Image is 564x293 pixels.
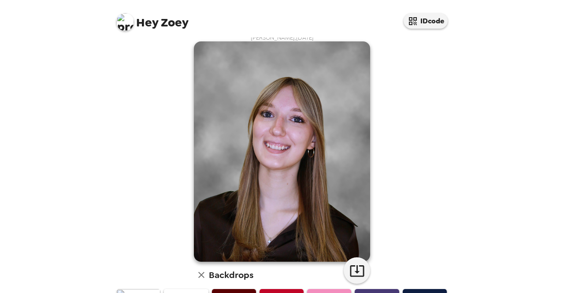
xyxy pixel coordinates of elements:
[194,41,370,262] img: user
[116,9,189,29] span: Zoey
[404,13,448,29] button: IDcode
[136,15,158,30] span: Hey
[209,268,253,282] h6: Backdrops
[251,34,314,41] span: [PERSON_NAME] , [DATE]
[116,13,134,31] img: profile pic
